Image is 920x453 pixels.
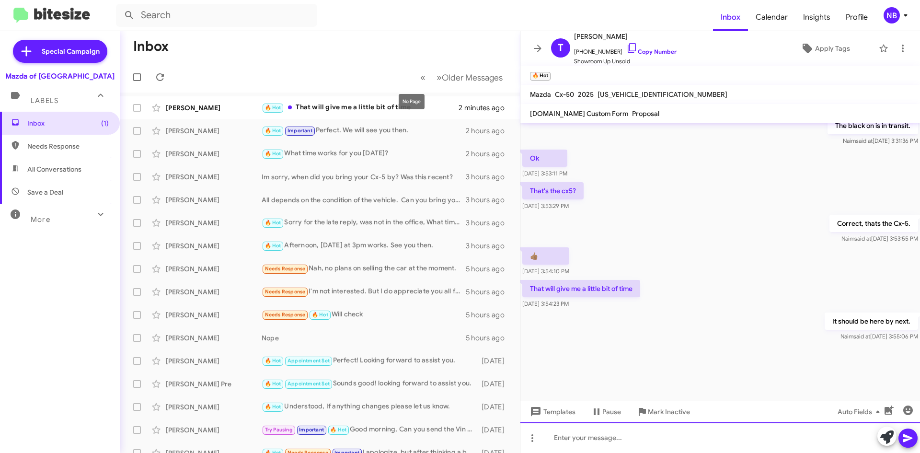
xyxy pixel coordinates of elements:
span: [DATE] 3:53:11 PM [522,170,567,177]
span: [PERSON_NAME] [574,31,677,42]
div: [PERSON_NAME] [166,195,262,205]
span: Important [287,128,312,134]
span: [DATE] 3:54:10 PM [522,267,569,275]
span: Calendar [748,3,795,31]
div: 5 hours ago [466,264,512,274]
span: Try Pausing [265,427,293,433]
div: [PERSON_NAME] [166,425,262,435]
span: » [437,71,442,83]
span: said at [854,235,871,242]
h1: Inbox [133,39,169,54]
span: Templates [528,403,575,420]
span: Important [299,427,324,433]
input: Search [116,4,317,27]
div: 2 hours ago [466,126,512,136]
div: 3 hours ago [466,241,512,251]
div: 3 hours ago [466,172,512,182]
span: Naim [DATE] 3:53:55 PM [841,235,918,242]
button: Mark Inactive [629,403,698,420]
button: Pause [583,403,629,420]
a: Copy Number [626,48,677,55]
span: (1) [101,118,109,128]
span: T [558,40,563,56]
p: That will give me a little bit of time [522,280,640,297]
span: 🔥 Hot [265,151,281,157]
div: [DATE] [477,379,512,389]
span: 2025 [578,90,594,99]
span: Needs Response [27,141,109,151]
span: said at [853,333,870,340]
span: Apply Tags [815,40,850,57]
span: 🔥 Hot [265,105,281,111]
span: Needs Response [265,266,306,272]
div: Good morning, Can you send the Vin and miles to your vehicle? [262,424,477,435]
span: Labels [31,96,58,105]
div: 2 hours ago [466,149,512,159]
span: Proposal [632,109,659,118]
span: Naim [DATE] 3:31:36 PM [843,137,918,144]
span: Pause [602,403,621,420]
div: Afternoon, [DATE] at 3pm works. See you then. [262,240,466,251]
div: Sorry for the late reply, was not in the office, What time are you available to bring the vehicle... [262,217,466,228]
div: [DATE] [477,425,512,435]
button: Next [431,68,508,87]
div: Im sorry, when did you bring your Cx-5 by? Was this recent? [262,172,466,182]
span: [DOMAIN_NAME] Custom Form [530,109,628,118]
span: 🔥 Hot [265,220,281,226]
div: Perfect. We will see you then. [262,125,466,136]
span: More [31,215,50,224]
span: [PHONE_NUMBER] [574,42,677,57]
span: [US_VEHICLE_IDENTIFICATION_NUMBER] [598,90,727,99]
a: Profile [838,3,875,31]
span: Mazda [530,90,551,99]
div: [PERSON_NAME] [166,218,262,228]
span: All Conversations [27,164,81,174]
div: [PERSON_NAME] [166,310,262,320]
button: Apply Tags [776,40,874,57]
div: 3 hours ago [466,195,512,205]
span: Mark Inactive [648,403,690,420]
div: [PERSON_NAME] [166,103,262,113]
span: Older Messages [442,72,503,83]
div: Mazda of [GEOGRAPHIC_DATA] [5,71,115,81]
div: [PERSON_NAME] Pre [166,379,262,389]
span: Naim [DATE] 3:55:06 PM [840,333,918,340]
div: [PERSON_NAME] [166,356,262,366]
span: « [420,71,425,83]
span: 🔥 Hot [312,312,328,318]
span: 🔥 Hot [330,427,346,433]
div: [PERSON_NAME] [166,287,262,297]
div: What time works for you [DATE]? [262,148,466,159]
div: [PERSON_NAME] [166,126,262,136]
p: The black on is in transit. [828,117,918,134]
small: 🔥 Hot [530,72,551,81]
span: Inbox [27,118,109,128]
a: Insights [795,3,838,31]
p: Ok [522,150,567,167]
span: Cx-50 [555,90,574,99]
span: Showroom Up Unsold [574,57,677,66]
span: 🔥 Hot [265,243,281,249]
div: I'm not interested. But I do appreciate you all for taking such good care of my car. I'll be in s... [262,286,466,297]
div: 5 hours ago [466,333,512,343]
div: [PERSON_NAME] [166,149,262,159]
div: Nah, no plans on selling the car at the moment. [262,263,466,274]
span: Auto Fields [838,403,884,420]
div: [PERSON_NAME] [166,264,262,274]
div: [PERSON_NAME] [166,402,262,412]
span: 🔥 Hot [265,381,281,387]
span: Needs Response [265,312,306,318]
nav: Page navigation example [415,68,508,87]
span: Appointment Set [287,381,330,387]
div: 5 hours ago [466,310,512,320]
button: Previous [414,68,431,87]
p: Correct, thats the Cx-5. [829,215,918,232]
a: Inbox [713,3,748,31]
div: 5 hours ago [466,287,512,297]
a: Special Campaign [13,40,107,63]
button: NB [875,7,909,23]
div: 3 hours ago [466,218,512,228]
span: 🔥 Hot [265,128,281,134]
span: Special Campaign [42,46,100,56]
